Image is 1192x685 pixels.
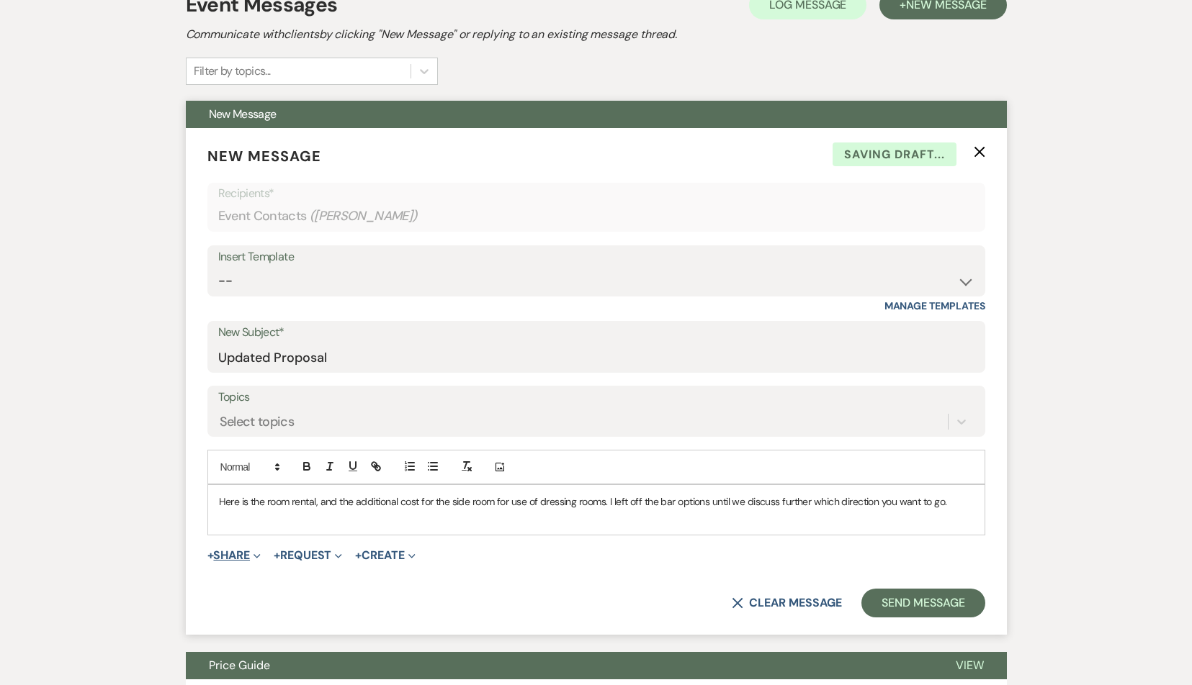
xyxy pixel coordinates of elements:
span: ( [PERSON_NAME] ) [310,207,418,226]
div: Insert Template [218,247,974,268]
h2: Communicate with clients by clicking "New Message" or replying to an existing message thread. [186,26,1007,43]
div: Filter by topics... [194,63,271,80]
span: New Message [207,147,321,165]
span: + [355,550,362,561]
span: Price Guide [209,658,270,673]
button: Clear message [732,597,841,609]
label: New Subject* [218,322,974,343]
button: Price Guide [186,652,933,679]
span: View [956,658,984,673]
span: + [207,550,214,561]
div: Select topics [220,412,295,432]
a: Manage Templates [884,299,985,312]
label: Topics [218,387,974,408]
p: Recipients* [218,184,974,203]
button: Send Message [861,589,985,617]
span: Saving draft... [833,142,956,167]
button: View [933,652,1007,679]
button: Share [207,550,261,561]
span: + [274,550,280,561]
p: Here is the room rental, and the additional cost for the side room for use of dressing rooms. I l... [219,494,974,509]
div: Event Contacts [218,202,974,230]
button: Create [355,550,415,561]
button: Request [274,550,342,561]
span: New Message [209,106,277,122]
